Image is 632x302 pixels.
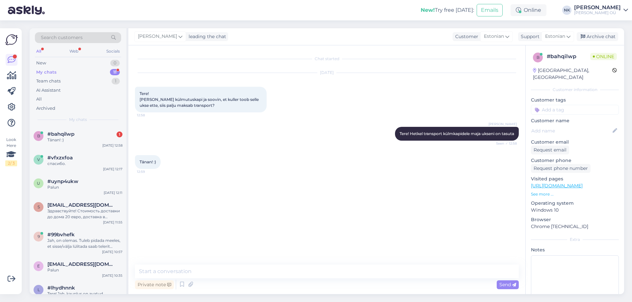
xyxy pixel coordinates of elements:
div: 11 [110,69,120,76]
div: Tere! Jah, kauplus on avatud [47,291,122,297]
div: Chat started [135,56,519,62]
div: [DATE] 11:55 [103,220,122,225]
p: Customer email [531,139,619,146]
div: [DATE] 12:11 [104,190,122,195]
div: спасибо. [47,161,122,167]
div: [PERSON_NAME] OÜ [574,10,621,15]
div: Customer information [531,87,619,93]
div: 0 [110,60,120,66]
span: Tere! [PERSON_NAME] külmutuskapi ja soovin, et kuller toob selle ukse ette, siis palju maksab tra... [140,91,260,108]
div: 2 / 3 [5,160,17,166]
div: Customer [453,33,478,40]
div: Request email [531,146,569,154]
span: 9 [38,234,40,239]
span: b [37,133,40,138]
div: [DATE] 12:17 [103,167,122,172]
p: Notes [531,246,619,253]
div: Extra [531,237,619,243]
div: Look Here [5,137,17,166]
div: Team chats [36,78,61,84]
div: leading the chat [186,33,226,40]
div: # bahqilwp [547,53,590,60]
span: Search customers [41,34,83,41]
span: #bahqilwp [47,131,74,137]
p: Chrome [TECHNICAL_ID] [531,223,619,230]
div: 1 [117,131,122,137]
p: Operating system [531,200,619,207]
span: #vfxzxfoa [47,155,73,161]
b: New! [421,7,435,13]
a: [URL][DOMAIN_NAME] [531,183,583,189]
span: u [37,181,40,186]
span: Estonian [484,33,504,40]
div: AI Assistant [36,87,61,94]
span: [PERSON_NAME] [488,122,517,127]
div: [PERSON_NAME] [574,5,621,10]
div: NK [562,6,571,15]
span: Online [590,53,617,60]
div: [GEOGRAPHIC_DATA], [GEOGRAPHIC_DATA] [533,67,612,81]
span: #uynp4ukw [47,178,78,184]
div: Tänan! :) [47,137,122,143]
span: #lhydhnnk [47,285,75,291]
span: 12:58 [137,113,162,118]
div: 1 [112,78,120,84]
span: Estonian [545,33,565,40]
div: Socials [105,47,121,56]
div: Jah, on olemas. Tuleb pidada meeles, et sisse/välja lülitada saab telerit ooterežiimis (Sleep) , ... [47,238,122,249]
div: My chats [36,69,57,76]
span: b [537,55,540,60]
a: [PERSON_NAME][PERSON_NAME] OÜ [574,5,628,15]
span: solncevan@mail.ru [47,202,116,208]
div: [DATE] 10:57 [102,249,122,254]
div: Palun [47,267,122,273]
div: New [36,60,46,66]
p: Customer tags [531,97,619,104]
div: Request phone number [531,164,591,173]
span: elto29@outlook.com [47,261,116,267]
p: Windows 10 [531,207,619,214]
span: l [38,287,40,292]
div: Web [68,47,80,56]
input: Add a tag [531,105,619,115]
div: Здравствуйте! Стоимость доставки до дома 20 евро, доставка в квартиру и вывоз старой техники к со... [47,208,122,220]
span: [PERSON_NAME] [138,33,177,40]
div: [DATE] 12:58 [102,143,122,148]
span: Tere! Hetkel transport külmkapidele maja ukseni on tasuta [400,131,514,136]
p: Customer name [531,117,619,124]
div: Archived [36,105,55,112]
div: Palun [47,184,122,190]
input: Add name [531,127,611,134]
span: Send [499,282,516,288]
div: [DATE] [135,70,519,76]
span: v [37,157,40,162]
span: #99bvhefk [47,232,75,238]
button: Emails [477,4,503,16]
span: Tänan! :) [140,159,156,164]
span: My chats [69,117,87,123]
div: Online [511,4,546,16]
div: All [35,47,42,56]
p: Visited pages [531,175,619,182]
div: Private note [135,280,174,289]
p: Browser [531,216,619,223]
div: All [36,96,42,103]
div: Try free [DATE]: [421,6,474,14]
div: [DATE] 10:35 [102,273,122,278]
span: s [38,204,40,209]
span: Seen ✓ 12:58 [492,141,517,146]
span: e [37,264,40,268]
div: Support [518,33,540,40]
p: Customer phone [531,157,619,164]
div: Archive chat [577,32,618,41]
p: See more ... [531,191,619,197]
img: Askly Logo [5,34,18,46]
span: 12:59 [137,169,162,174]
